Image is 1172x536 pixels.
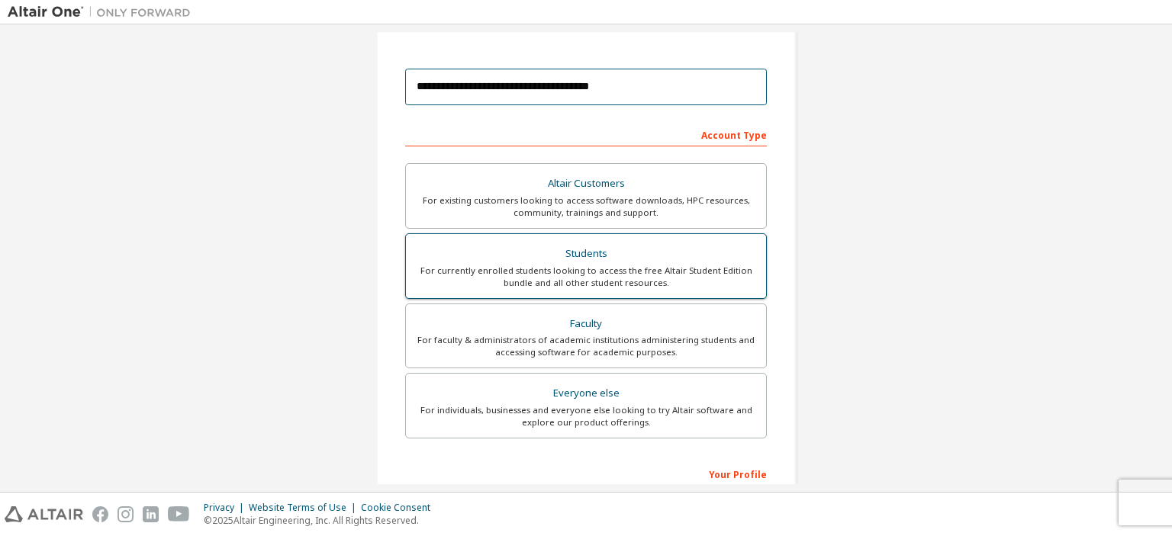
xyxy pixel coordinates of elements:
img: facebook.svg [92,506,108,522]
div: Cookie Consent [361,502,439,514]
div: Faculty [415,313,757,335]
div: Privacy [204,502,249,514]
img: instagram.svg [118,506,134,522]
div: Everyone else [415,383,757,404]
p: © 2025 Altair Engineering, Inc. All Rights Reserved. [204,514,439,527]
div: For currently enrolled students looking to access the free Altair Student Edition bundle and all ... [415,265,757,289]
div: For existing customers looking to access software downloads, HPC resources, community, trainings ... [415,194,757,219]
div: For faculty & administrators of academic institutions administering students and accessing softwa... [415,334,757,358]
div: Your Profile [405,461,767,486]
div: For individuals, businesses and everyone else looking to try Altair software and explore our prod... [415,404,757,428]
img: linkedin.svg [143,506,159,522]
img: youtube.svg [168,506,190,522]
div: Account Type [405,122,767,146]
div: Altair Customers [415,173,757,194]
img: altair_logo.svg [5,506,83,522]
div: Website Terms of Use [249,502,361,514]
img: Altair One [8,5,198,20]
div: Students [415,243,757,265]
